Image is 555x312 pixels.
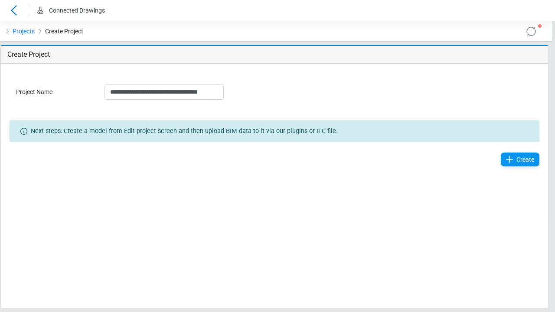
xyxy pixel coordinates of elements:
[7,46,50,63] p: Create Project
[10,84,98,100] label: Project Name
[13,26,35,36] a: Projects
[49,7,105,14] span: Connected Drawings
[516,154,534,165] span: Create
[31,127,341,136] span: Next steps: Create a model from Edit project screen and then upload BIM data to it via our plugin...
[45,26,83,36] span: Create Project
